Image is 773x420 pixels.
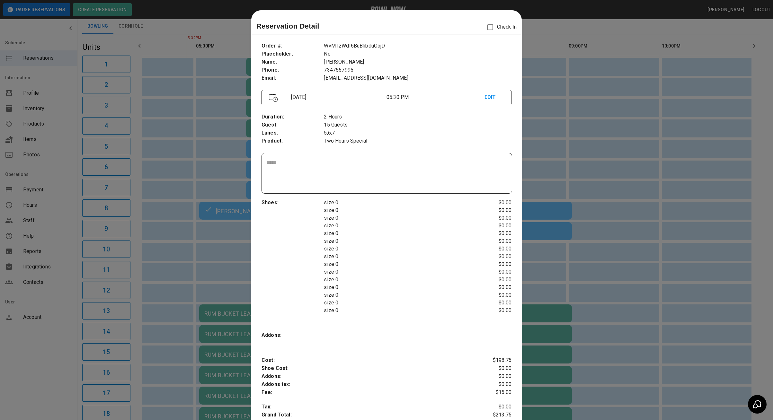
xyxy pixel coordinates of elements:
p: $0.00 [470,381,511,389]
p: Cost : [262,356,470,364]
p: size 0 [324,284,470,291]
p: $0.00 [470,230,511,237]
p: WvMTzWdI6BuBhbduOojD [324,42,511,50]
p: $0.00 [470,284,511,291]
p: size 0 [324,260,470,268]
p: size 0 [324,206,470,214]
p: $0.00 [470,372,511,381]
p: $0.00 [470,307,511,314]
p: 7347557995 [324,66,511,74]
p: $0.00 [470,206,511,214]
p: Phone : [262,66,324,74]
p: $0.00 [470,237,511,245]
p: size 0 [324,291,470,299]
p: Guest : [262,121,324,129]
p: Duration : [262,113,324,121]
p: Product : [262,137,324,145]
p: [DATE] [289,93,386,101]
p: size 0 [324,245,470,253]
p: Addons : [262,331,324,339]
p: $0.00 [470,268,511,276]
p: Shoe Cost : [262,364,470,372]
p: $0.00 [470,299,511,307]
p: $0.00 [470,276,511,284]
p: $15.00 [470,389,511,397]
p: $0.00 [470,364,511,372]
p: size 0 [324,237,470,245]
p: Tax : [262,403,470,411]
p: Lanes : [262,129,324,137]
p: $0.00 [470,214,511,222]
p: Addons : [262,372,470,381]
p: Two Hours Special [324,137,511,145]
p: size 0 [324,299,470,307]
p: $0.00 [470,403,511,411]
p: EDIT [484,93,504,101]
p: $198.75 [470,356,511,364]
p: size 0 [324,253,470,260]
p: $0.00 [470,253,511,260]
p: size 0 [324,214,470,222]
p: Reservation Detail [256,21,319,31]
p: size 0 [324,230,470,237]
p: No [324,50,511,58]
p: Name : [262,58,324,66]
p: 5,6,7 [324,129,511,137]
p: Check In [484,21,517,34]
p: size 0 [324,268,470,276]
p: 05:30 PM [386,93,484,101]
p: size 0 [324,307,470,314]
p: $0.00 [470,222,511,230]
img: Vector [269,93,278,102]
p: size 0 [324,222,470,230]
p: $0.00 [470,245,511,253]
p: 2 Hours [324,113,511,121]
p: Fee : [262,389,470,397]
p: [PERSON_NAME] [324,58,511,66]
p: Shoes : [262,199,324,207]
p: Order # : [262,42,324,50]
p: Placeholder : [262,50,324,58]
p: Email : [262,74,324,82]
p: $0.00 [470,199,511,206]
p: $0.00 [470,260,511,268]
p: 15 Guests [324,121,511,129]
p: size 0 [324,276,470,284]
p: Addons tax : [262,381,470,389]
p: $0.00 [470,291,511,299]
p: [EMAIL_ADDRESS][DOMAIN_NAME] [324,74,511,82]
p: size 0 [324,199,470,206]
